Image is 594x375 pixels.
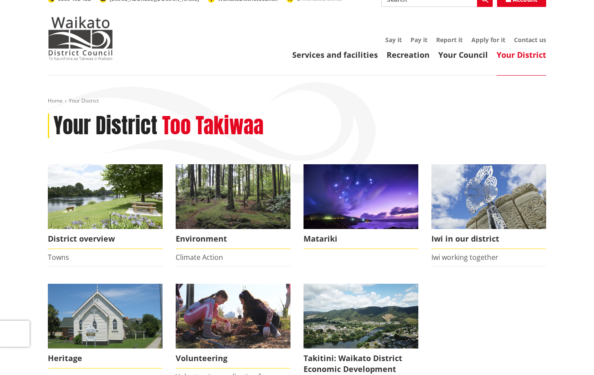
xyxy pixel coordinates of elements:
a: Pay it [410,36,427,44]
a: Iwi working together [431,252,498,262]
a: Say it [385,36,402,44]
a: Turangawaewae Ngaruawahia Iwi in our district [431,164,546,249]
a: Climate Action [176,252,223,262]
a: Home [48,97,63,104]
iframe: Messenger Launcher [554,338,585,370]
span: Volunteering [176,348,290,368]
span: Heritage [48,348,163,368]
a: Contact us [514,36,546,44]
a: Matariki [304,164,418,249]
a: Report it [436,36,463,44]
h2: Too Takiwaa [162,113,264,139]
nav: breadcrumb [48,97,546,105]
a: Services and facilities [292,50,378,60]
span: Environment [176,229,290,249]
span: Matariki [304,229,418,249]
img: biodiversity- Wright's Bush_16x9 crop [176,164,290,229]
img: ngaaruawaahia [304,284,418,348]
img: Matariki over Whiaangaroa [304,164,418,229]
a: Ngaruawahia 0015 District overview [48,164,163,249]
img: Raglan Church [48,284,163,348]
a: Recreation [387,50,430,60]
a: Your Council [438,50,488,60]
span: Your District [69,97,99,104]
a: Your District [497,50,546,60]
img: Ngaruawahia 0015 [48,164,163,229]
a: volunteer icon Volunteering [176,284,290,368]
a: Apply for it [471,36,505,44]
img: Waikato District Council - Te Kaunihera aa Takiwaa o Waikato [48,17,113,60]
img: volunteer icon [176,284,290,348]
span: Iwi in our district [431,229,546,249]
a: Raglan Church Heritage [48,284,163,368]
a: Towns [48,252,69,262]
img: Turangawaewae Ngaruawahia [431,164,546,229]
a: Environment [176,164,290,249]
span: District overview [48,229,163,249]
h1: Your District [53,113,157,139]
